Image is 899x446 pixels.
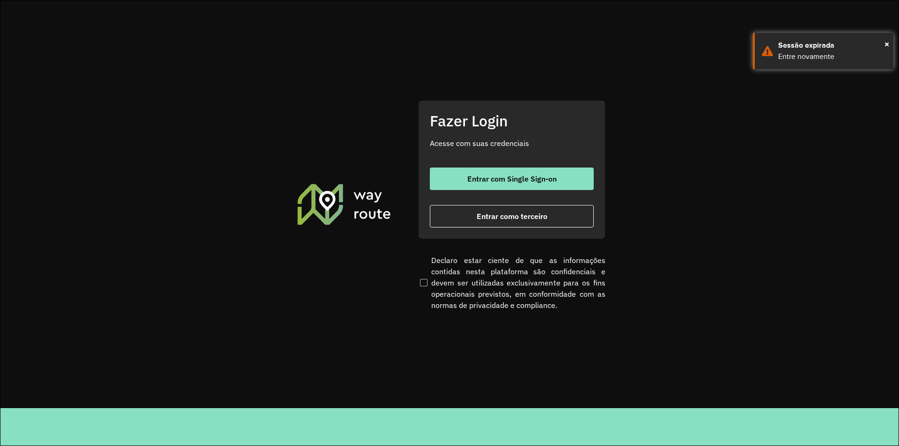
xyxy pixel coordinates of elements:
[296,183,392,226] img: Roteirizador AmbevTech
[430,112,594,130] h2: Fazer Login
[778,51,886,62] div: Entre novamente
[477,212,547,220] span: Entrar como terceiro
[430,168,594,190] button: button
[778,40,886,51] div: Sessão expirada
[884,37,889,51] span: ×
[884,37,889,51] button: Close
[430,138,594,149] p: Acesse com suas credenciais
[467,175,557,183] span: Entrar com Single Sign-on
[418,255,605,311] label: Declaro estar ciente de que as informações contidas nesta plataforma são confidenciais e devem se...
[430,205,594,227] button: button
